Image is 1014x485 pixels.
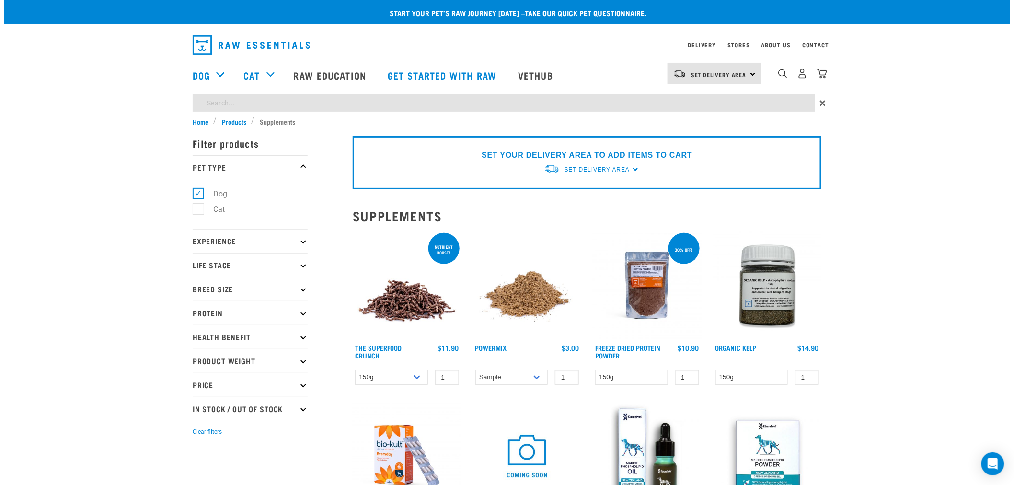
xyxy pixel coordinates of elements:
a: take our quick pet questionnaire. [525,11,646,15]
p: Filter products [193,131,308,155]
input: Search... [193,94,815,112]
a: Vethub [508,56,565,94]
div: Open Intercom Messenger [981,452,1004,475]
a: The Superfood Crunch [355,346,402,357]
a: Get started with Raw [378,56,508,94]
p: Life Stage [193,253,308,277]
nav: breadcrumbs [193,116,821,127]
a: Stores [727,43,750,46]
p: Protein [193,301,308,325]
input: 1 [675,370,699,385]
img: home-icon-1@2x.png [778,69,787,78]
div: $11.90 [438,344,459,352]
p: Health Benefit [193,325,308,349]
img: Pile Of PowerMix For Pets [473,231,582,340]
div: 30% off! [671,242,697,257]
nav: dropdown navigation [185,32,829,58]
img: user.png [797,69,807,79]
img: van-moving.png [544,164,560,174]
input: 1 [555,370,579,385]
span: Products [222,116,246,127]
label: Cat [198,203,229,215]
img: Raw Essentials Logo [193,35,310,55]
a: Contact [802,43,829,46]
img: home-icon@2x.png [817,69,827,79]
a: Powermix [475,346,507,349]
img: FD Protein Powder [593,231,702,340]
p: SET YOUR DELIVERY AREA TO ADD ITEMS TO CART [482,150,692,161]
p: Product Weight [193,349,308,373]
img: 1311 Superfood Crunch 01 [353,231,461,340]
p: Pet Type [193,155,308,179]
div: nutrient boost! [428,240,460,260]
button: Clear filters [193,427,222,436]
input: 1 [435,370,459,385]
div: $3.00 [562,344,579,352]
div: $10.90 [678,344,699,352]
div: $14.90 [798,344,819,352]
span: Home [193,116,208,127]
span: Set Delivery Area [565,166,630,173]
span: Set Delivery Area [691,73,747,76]
a: Dog [193,68,210,82]
p: Breed Size [193,277,308,301]
a: Raw Education [284,56,378,94]
span: × [820,94,826,112]
a: Delivery [688,43,716,46]
label: Dog [198,188,231,200]
a: Products [217,116,252,127]
a: Home [193,116,214,127]
a: About Us [761,43,791,46]
a: Organic Kelp [715,346,757,349]
p: In Stock / Out Of Stock [193,397,308,421]
input: 1 [795,370,819,385]
h2: Supplements [353,208,821,223]
img: van-moving.png [673,69,686,78]
a: Freeze Dried Protein Powder [595,346,660,357]
a: Cat [243,68,260,82]
img: 10870 [713,231,822,340]
nav: dropdown navigation [4,56,1010,94]
p: Experience [193,229,308,253]
p: Price [193,373,308,397]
